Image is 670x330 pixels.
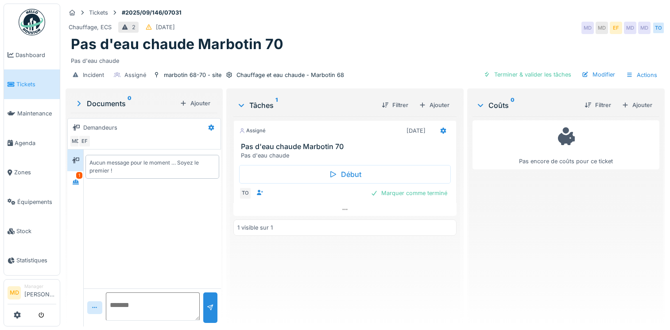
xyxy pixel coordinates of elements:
[624,22,636,34] div: MD
[4,246,60,275] a: Statistiques
[76,172,82,179] div: 1
[407,127,426,135] div: [DATE]
[78,135,91,147] div: EF
[610,22,622,34] div: EF
[239,127,266,134] div: Assigné
[4,40,60,69] a: Dashboard
[71,53,659,65] div: Pas d'eau chaude
[578,69,619,81] div: Modifier
[652,22,665,34] div: TO
[8,283,56,304] a: MD Manager[PERSON_NAME]
[415,99,453,111] div: Ajouter
[128,98,132,109] sup: 0
[239,165,451,184] div: Début
[16,227,56,235] span: Stock
[618,99,656,111] div: Ajouter
[596,22,608,34] div: MD
[70,135,82,147] div: MD
[8,286,21,299] li: MD
[16,80,56,88] span: Tickets
[236,71,344,79] div: Chauffage et eau chaude - Marbotin 68
[89,159,215,175] div: Aucun message pour le moment … Soyez le premier !
[124,71,146,79] div: Assigné
[19,9,45,35] img: Badge_color-CXgf-gQk.svg
[71,36,283,53] h1: Pas d'eau chaude Marbotin 70
[478,124,654,165] div: Pas encore de coûts pour ce ticket
[24,283,56,290] div: Manager
[638,22,651,34] div: MD
[4,216,60,246] a: Stock
[17,198,56,206] span: Équipements
[241,142,453,151] h3: Pas d'eau chaude Marbotin 70
[480,69,575,81] div: Terminer & valider les tâches
[164,71,221,79] div: marbotin 68-70 - site
[69,23,112,31] div: Chauffage, ECS
[581,99,615,111] div: Filtrer
[378,99,412,111] div: Filtrer
[24,283,56,302] li: [PERSON_NAME]
[237,223,273,232] div: 1 visible sur 1
[581,22,594,34] div: MD
[16,256,56,265] span: Statistiques
[4,158,60,187] a: Zones
[89,8,108,17] div: Tickets
[367,187,451,199] div: Marquer comme terminé
[74,98,176,109] div: Documents
[4,187,60,216] a: Équipements
[14,168,56,177] span: Zones
[15,139,56,147] span: Agenda
[156,23,175,31] div: [DATE]
[118,8,185,17] strong: #2025/09/146/07031
[476,100,577,111] div: Coûts
[237,100,375,111] div: Tâches
[239,187,252,200] div: TO
[83,71,104,79] div: Incident
[83,123,117,132] div: Demandeurs
[622,69,661,81] div: Actions
[4,99,60,128] a: Maintenance
[241,151,453,160] div: Pas d'eau chaude
[132,23,136,31] div: 2
[15,51,56,59] span: Dashboard
[4,69,60,99] a: Tickets
[275,100,278,111] sup: 1
[4,128,60,157] a: Agenda
[17,109,56,118] span: Maintenance
[511,100,515,111] sup: 0
[176,97,214,109] div: Ajouter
